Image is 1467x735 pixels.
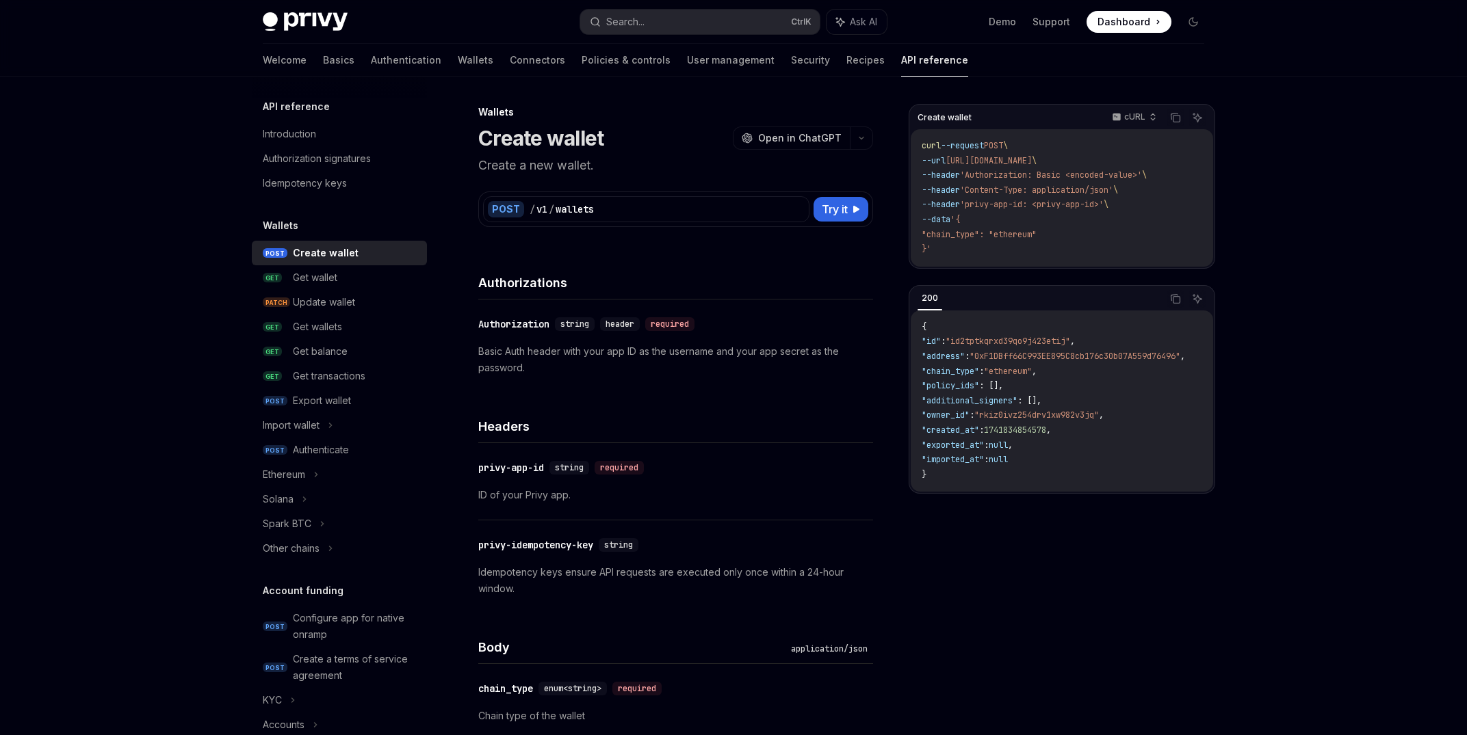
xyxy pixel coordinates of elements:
span: --data [922,214,950,225]
span: header [606,319,634,330]
span: "imported_at" [922,454,984,465]
span: "additional_signers" [922,395,1017,406]
a: GETGet wallet [252,265,427,290]
a: Authentication [371,44,441,77]
span: Create wallet [918,112,972,123]
button: Open in ChatGPT [733,126,850,150]
p: Basic Auth header with your app ID as the username and your app secret as the password. [478,343,873,376]
span: GET [263,347,282,357]
span: 1741834854578 [984,425,1046,436]
button: Ask AI [1189,109,1206,126]
span: : [970,410,974,420]
div: wallets [556,202,594,216]
span: : [979,366,984,377]
div: Get transactions [293,368,365,384]
div: Export wallet [293,392,351,409]
div: Get wallets [293,319,342,335]
div: Create wallet [293,245,359,261]
span: Try it [822,201,848,217]
div: privy-app-id [478,461,544,475]
a: Security [791,44,830,77]
button: Try it [814,197,868,222]
h4: Body [478,638,786,656]
div: Authorization [478,317,549,331]
span: POST [263,663,287,673]
div: Configure app for native onramp [293,610,419,643]
span: --header [922,170,960,181]
div: 200 [918,290,942,306]
a: Basics [323,44,354,77]
p: Idempotency keys ensure API requests are executed only once within a 24-hour window. [478,564,873,597]
span: POST [263,396,287,406]
a: PATCHUpdate wallet [252,290,427,315]
span: 'Authorization: Basic <encoded-value>' [960,170,1142,181]
p: ID of your Privy app. [478,487,873,503]
a: Dashboard [1087,11,1171,33]
span: --header [922,199,960,210]
a: Demo [989,15,1016,29]
span: GET [263,371,282,382]
span: "created_at" [922,425,979,436]
span: POST [263,622,287,632]
span: 'privy-app-id: <privy-app-id>' [960,199,1104,210]
span: "id2tptkqrxd39qo9j423etij" [946,336,1070,347]
p: Create a new wallet. [478,156,873,175]
div: KYC [263,692,282,708]
div: Ethereum [263,466,305,483]
span: \ [1113,185,1118,196]
span: string [555,462,584,473]
div: Create a terms of service agreement [293,651,419,684]
span: null [989,454,1008,465]
span: "ethereum" [984,366,1032,377]
span: : [], [979,380,1003,391]
div: required [645,317,694,331]
span: , [1099,410,1104,420]
h4: Authorizations [478,273,873,292]
span: --header [922,185,960,196]
a: POSTCreate a terms of service agreement [252,647,427,688]
span: , [1180,351,1185,362]
span: null [989,440,1008,451]
span: : [], [1017,395,1041,406]
a: Support [1033,15,1070,29]
h4: Headers [478,417,873,436]
span: "owner_id" [922,410,970,420]
a: Recipes [846,44,885,77]
span: : [984,454,989,465]
span: PATCH [263,297,290,308]
span: enum<string> [544,683,601,694]
button: Ask AI [827,10,887,34]
span: "id" [922,336,941,347]
span: '{ [950,214,960,225]
span: \ [1104,199,1108,210]
a: GETGet transactions [252,364,427,388]
div: chain_type [478,682,533,695]
span: "rkiz0ivz254drv1xw982v3jq" [974,410,1099,420]
span: --url [922,155,946,166]
button: Search...CtrlK [580,10,820,34]
span: string [604,539,633,550]
div: Update wallet [293,294,355,310]
span: "chain_type" [922,366,979,377]
div: Search... [606,14,645,30]
a: POSTAuthenticate [252,438,427,462]
div: Get wallet [293,269,337,286]
p: Chain type of the wallet [478,708,873,724]
span: "address" [922,351,965,362]
div: Authenticate [293,442,349,458]
span: Ctrl K [791,16,812,27]
span: , [1046,425,1051,436]
a: API reference [901,44,968,77]
div: application/json [786,642,873,656]
p: cURL [1124,111,1145,122]
span: "policy_ids" [922,380,979,391]
div: Get balance [293,343,348,360]
span: POST [984,140,1003,151]
span: : [984,440,989,451]
a: GETGet wallets [252,315,427,339]
span: : [965,351,970,362]
a: POSTConfigure app for native onramp [252,606,427,647]
span: "chain_type": "ethereum" [922,229,1037,240]
button: Copy the contents from the code block [1167,290,1184,308]
span: POST [263,248,287,258]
